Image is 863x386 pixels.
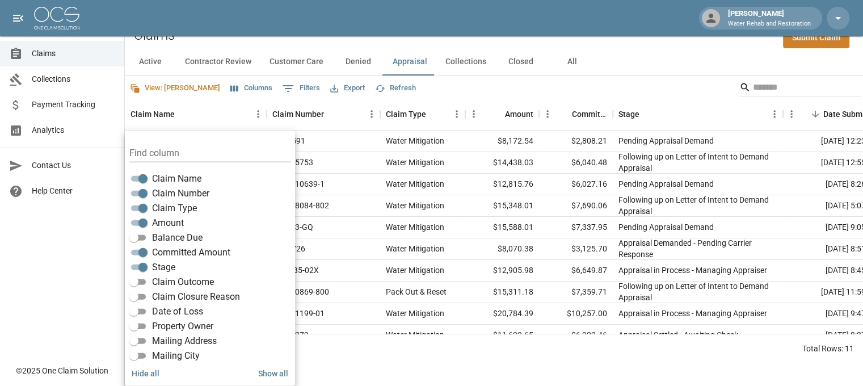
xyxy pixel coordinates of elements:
div: Following up on Letter of Intent to Demand Appraisal [618,280,777,303]
div: $7,337.95 [539,217,613,238]
button: Sort [639,106,655,122]
div: $6,923.46 [539,325,613,346]
div: $14,438.03 [465,152,539,174]
div: $3,125.70 [539,238,613,260]
button: open drawer [7,7,30,30]
button: Export [327,79,368,97]
div: Pending Appraisal Demand [618,135,714,146]
div: Stage [613,98,783,130]
div: Appraisal Demanded - Pending Carrier Response [618,237,777,260]
span: Claim Type [152,202,197,215]
div: $12,815.76 [465,174,539,195]
div: $20,784.39 [465,303,539,325]
div: $8,172.54 [465,131,539,152]
span: Stage [152,261,175,274]
span: Analytics [32,124,115,136]
div: Water Mitigation [386,221,444,233]
button: Menu [539,106,556,123]
span: Date of Loss [152,305,203,318]
button: Menu [448,106,465,123]
span: Collections [32,73,115,85]
button: Show all [254,363,293,384]
button: Appraisal [384,48,436,75]
button: Menu [363,106,380,123]
span: Claim Closure Reason [152,290,240,304]
div: Water Mitigation [386,265,444,276]
button: Sort [324,106,340,122]
button: Denied [332,48,384,75]
div: Pending Appraisal Demand [618,221,714,233]
div: 43-83B5-02X [272,265,319,276]
div: Amount [465,98,539,130]
div: $11,632.65 [465,325,539,346]
div: Claim Type [380,98,465,130]
div: Water Mitigation [386,135,444,146]
div: Select columns [125,131,295,386]
button: Closed [495,48,546,75]
div: 011178084-802 [272,200,329,211]
div: Water Mitigation [386,157,444,168]
div: Following up on Letter of Intent to Demand Appraisal [618,194,777,217]
button: Hide all [127,363,164,384]
span: Mailing City [152,349,200,363]
span: Contact Us [32,160,115,171]
div: Amount [505,98,533,130]
div: $15,348.01 [465,195,539,217]
div: $12,905.98 [465,260,539,282]
span: Claim Number [152,187,209,200]
button: Sort [426,106,442,122]
div: Water Mitigation [386,308,444,319]
button: All [546,48,597,75]
div: 020450869-800 [272,286,329,297]
span: Committed Amount [152,246,230,259]
span: Claims [32,48,115,60]
button: Refresh [372,79,419,97]
div: Claim Number [272,98,324,130]
div: $10,257.00 [539,303,613,325]
button: Select columns [228,79,275,97]
div: $6,649.87 [539,260,613,282]
div: Water Mitigation [386,243,444,254]
div: 7009010639-1 [272,178,325,190]
div: $7,359.71 [539,282,613,303]
div: Claim Type [386,98,426,130]
button: Menu [783,106,800,123]
div: $8,070.38 [465,238,539,260]
div: Committed Amount [539,98,613,130]
div: Claim Number [267,98,380,130]
div: Water Mitigation [386,329,444,341]
div: Pending Appraisal Demand [618,178,714,190]
div: Stage [618,98,639,130]
button: Menu [766,106,783,123]
div: $6,027.16 [539,174,613,195]
button: Sort [489,106,505,122]
div: 059061199-01 [272,308,325,319]
div: Pack Out & Reset [386,286,447,297]
div: $6,040.48 [539,152,613,174]
span: Balance Due [152,231,203,245]
div: [PERSON_NAME] [723,8,815,28]
p: Water Rehab and Restoration [728,19,811,29]
button: Active [125,48,176,75]
div: Appraisal in Process - Managing Appraiser [618,308,767,319]
span: Amount [152,216,184,230]
div: Total Rows: 11 [802,343,854,354]
button: Menu [465,106,482,123]
div: Following up on Letter of Intent to Demand Appraisal [618,151,777,174]
span: Payment Tracking [32,99,115,111]
span: Mailing Address [152,334,217,348]
button: Menu [250,106,267,123]
div: $2,808.21 [539,131,613,152]
button: View: [PERSON_NAME] [127,79,223,97]
span: Claim Outcome [152,275,214,289]
div: $15,311.18 [465,282,539,303]
div: Search [739,78,861,99]
a: Submit Claim [783,27,849,48]
button: Sort [175,106,191,122]
span: Help Center [32,185,115,197]
div: Committed Amount [572,98,607,130]
button: Show filters [280,79,323,98]
div: $15,588.01 [465,217,539,238]
div: dynamic tabs [125,48,863,75]
div: $7,690.06 [539,195,613,217]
